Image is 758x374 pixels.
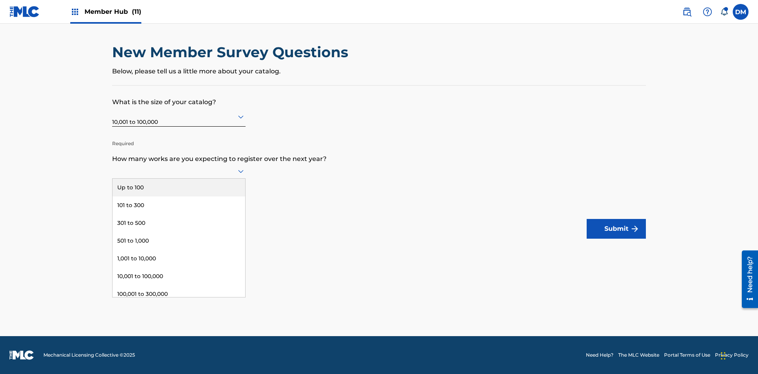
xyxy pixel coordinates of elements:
span: Mechanical Licensing Collective © 2025 [43,352,135,359]
div: Up to 100 [113,179,245,196]
div: User Menu [733,4,749,20]
img: f7272a7cc735f4ea7f67.svg [630,224,640,234]
img: search [682,7,692,17]
a: Privacy Policy [715,352,749,359]
div: 10,001 to 100,000 [113,267,245,285]
img: help [703,7,712,17]
span: (11) [132,8,141,15]
p: What is the size of your catalog? [112,86,646,107]
a: Public Search [679,4,695,20]
img: Top Rightsholders [70,7,80,17]
div: 10,001 to 100,000 [112,107,246,126]
div: Notifications [720,8,728,16]
p: Below, please tell us a little more about your catalog. [112,67,646,76]
a: Portal Terms of Use [664,352,710,359]
h2: New Member Survey Questions [112,43,352,61]
div: 301 to 500 [113,214,245,232]
img: logo [9,350,34,360]
p: How many works are you expecting to register over the next year? [112,142,646,164]
button: Submit [587,219,646,239]
a: Need Help? [586,352,614,359]
iframe: Resource Center [736,247,758,312]
div: 100,001 to 300,000 [113,285,245,303]
div: 501 to 1,000 [113,232,245,250]
img: MLC Logo [9,6,40,17]
div: Drag [721,344,726,368]
div: 1,001 to 10,000 [113,250,245,267]
a: The MLC Website [618,352,659,359]
iframe: Chat Widget [719,336,758,374]
div: Help [700,4,715,20]
div: 101 to 300 [113,196,245,214]
p: Required [112,128,246,147]
span: Member Hub [84,7,141,16]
